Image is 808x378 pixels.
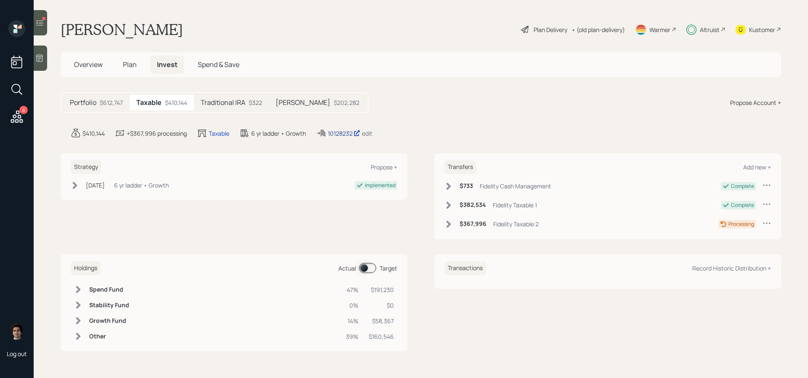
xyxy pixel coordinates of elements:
[700,25,720,34] div: Altruist
[493,201,537,209] div: Fidelity Taxable 1
[114,181,169,190] div: 6 yr ladder • Growth
[346,316,359,325] div: 14%
[249,98,262,107] div: $322
[70,99,96,107] h5: Portfolio
[362,129,372,137] div: edit
[743,163,771,171] div: Add new +
[369,332,394,341] div: $160,546
[365,182,396,189] div: Implemented
[371,163,397,171] div: Propose +
[649,25,670,34] div: Warmer
[460,201,486,209] h6: $382,534
[8,323,25,340] img: harrison-schaefer-headshot-2.png
[731,201,754,209] div: Complete
[127,129,187,138] div: +$367,996 processing
[251,129,306,138] div: 6 yr ladder • Growth
[346,285,359,294] div: 47%
[201,99,245,107] h5: Traditional IRA
[369,301,394,310] div: $0
[89,286,129,293] h6: Spend Fund
[460,182,473,190] h6: $733
[61,20,183,39] h1: [PERSON_NAME]
[19,106,28,114] div: 6
[276,99,330,107] h5: [PERSON_NAME]
[731,182,754,190] div: Complete
[209,129,229,138] div: Taxable
[369,285,394,294] div: $191,230
[165,98,187,107] div: $410,144
[571,25,625,34] div: • (old plan-delivery)
[71,160,101,174] h6: Strategy
[380,264,397,273] div: Target
[89,317,129,324] h6: Growth Fund
[86,181,105,190] div: [DATE]
[728,220,754,228] div: Processing
[692,264,771,272] div: Record Historic Distribution +
[74,60,103,69] span: Overview
[346,301,359,310] div: 0%
[82,129,105,138] div: $410,144
[460,220,486,228] h6: $367,996
[136,99,162,107] h5: Taxable
[338,264,356,273] div: Actual
[480,182,551,190] div: Fidelity Cash Management
[100,98,123,107] div: $612,747
[369,316,394,325] div: $58,367
[534,25,567,34] div: Plan Delivery
[444,261,486,275] h6: Transactions
[328,129,360,138] div: 10128232
[198,60,239,69] span: Spend & Save
[89,302,129,309] h6: Stability Fund
[71,261,101,275] h6: Holdings
[123,60,137,69] span: Plan
[444,160,476,174] h6: Transfers
[157,60,178,69] span: Invest
[7,350,27,358] div: Log out
[749,25,775,34] div: Kustomer
[730,98,781,107] div: Propose Account +
[334,98,359,107] div: $202,282
[89,333,129,340] h6: Other
[493,220,539,228] div: Fidelity Taxable 2
[346,332,359,341] div: 39%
